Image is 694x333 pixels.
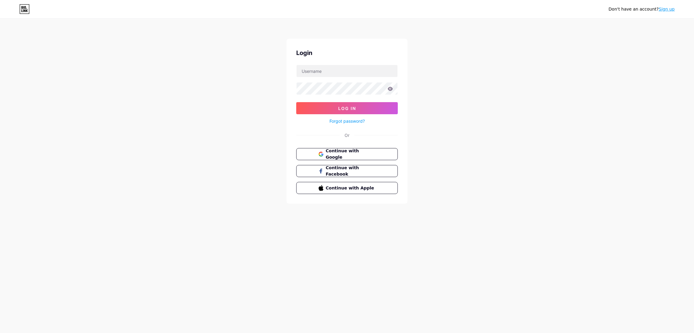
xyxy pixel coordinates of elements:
[296,48,398,57] div: Login
[326,185,376,191] span: Continue with Apple
[659,7,675,11] a: Sign up
[338,106,356,111] span: Log In
[296,102,398,114] button: Log In
[296,148,398,160] button: Continue with Google
[329,118,365,124] a: Forgot password?
[296,182,398,194] button: Continue with Apple
[345,132,349,138] div: Or
[296,165,398,177] button: Continue with Facebook
[326,165,376,177] span: Continue with Facebook
[326,148,376,160] span: Continue with Google
[297,65,397,77] input: Username
[608,6,675,12] div: Don't have an account?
